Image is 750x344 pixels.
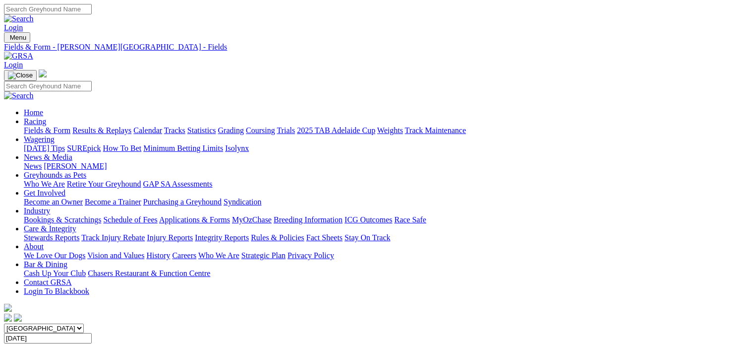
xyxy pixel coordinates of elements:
[24,251,85,260] a: We Love Our Dogs
[24,233,746,242] div: Care & Integrity
[195,233,249,242] a: Integrity Reports
[297,126,375,135] a: 2025 TAB Adelaide Cup
[405,126,466,135] a: Track Maintenance
[4,23,23,32] a: Login
[246,126,275,135] a: Coursing
[4,70,37,81] button: Toggle navigation
[4,43,746,52] a: Fields & Form - [PERSON_NAME][GEOGRAPHIC_DATA] - Fields
[24,180,746,189] div: Greyhounds as Pets
[24,153,72,161] a: News & Media
[24,189,65,197] a: Get Involved
[24,171,86,179] a: Greyhounds as Pets
[172,251,196,260] a: Careers
[24,126,746,135] div: Racing
[67,144,101,152] a: SUREpick
[345,233,390,242] a: Stay On Track
[85,198,141,206] a: Become a Trainer
[24,260,67,269] a: Bar & Dining
[241,251,286,260] a: Strategic Plan
[159,215,230,224] a: Applications & Forms
[24,126,70,135] a: Fields & Form
[4,61,23,69] a: Login
[24,206,50,215] a: Industry
[277,126,295,135] a: Trials
[81,233,145,242] a: Track Injury Rebate
[24,117,46,126] a: Racing
[251,233,304,242] a: Rules & Policies
[24,287,89,295] a: Login To Blackbook
[24,269,86,277] a: Cash Up Your Club
[232,215,272,224] a: MyOzChase
[24,162,42,170] a: News
[87,251,144,260] a: Vision and Values
[24,144,746,153] div: Wagering
[8,71,33,79] img: Close
[24,242,44,251] a: About
[288,251,334,260] a: Privacy Policy
[4,314,12,322] img: facebook.svg
[4,333,92,344] input: Select date
[4,14,34,23] img: Search
[44,162,107,170] a: [PERSON_NAME]
[103,144,142,152] a: How To Bet
[4,81,92,91] input: Search
[24,215,101,224] a: Bookings & Scratchings
[164,126,185,135] a: Tracks
[67,180,141,188] a: Retire Your Greyhound
[39,69,47,77] img: logo-grsa-white.png
[274,215,343,224] a: Breeding Information
[377,126,403,135] a: Weights
[103,215,157,224] a: Schedule of Fees
[224,198,261,206] a: Syndication
[345,215,392,224] a: ICG Outcomes
[187,126,216,135] a: Statistics
[4,304,12,312] img: logo-grsa-white.png
[4,4,92,14] input: Search
[24,180,65,188] a: Who We Are
[24,215,746,224] div: Industry
[198,251,239,260] a: Who We Are
[72,126,131,135] a: Results & Replays
[143,198,222,206] a: Purchasing a Greyhound
[88,269,210,277] a: Chasers Restaurant & Function Centre
[24,198,83,206] a: Become an Owner
[147,233,193,242] a: Injury Reports
[394,215,426,224] a: Race Safe
[24,278,71,286] a: Contact GRSA
[146,251,170,260] a: History
[24,135,55,143] a: Wagering
[24,162,746,171] div: News & Media
[24,251,746,260] div: About
[225,144,249,152] a: Isolynx
[133,126,162,135] a: Calendar
[143,180,213,188] a: GAP SA Assessments
[24,198,746,206] div: Get Involved
[143,144,223,152] a: Minimum Betting Limits
[10,34,26,41] span: Menu
[4,91,34,100] img: Search
[218,126,244,135] a: Grading
[14,314,22,322] img: twitter.svg
[24,233,79,242] a: Stewards Reports
[4,52,33,61] img: GRSA
[4,32,30,43] button: Toggle navigation
[24,269,746,278] div: Bar & Dining
[24,108,43,117] a: Home
[306,233,343,242] a: Fact Sheets
[24,224,76,233] a: Care & Integrity
[24,144,65,152] a: [DATE] Tips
